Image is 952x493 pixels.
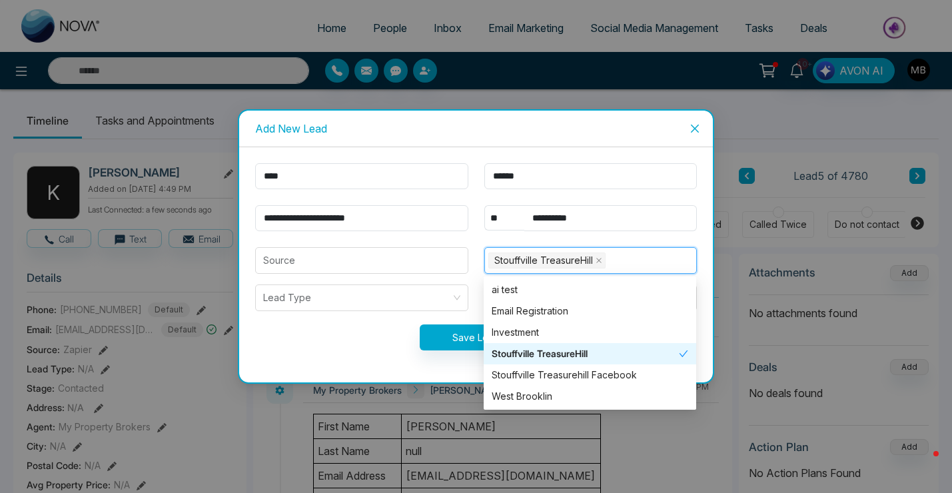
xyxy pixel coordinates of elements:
[420,324,532,350] button: Save Lead
[484,322,696,343] div: Investment
[492,304,688,318] div: Email Registration
[484,279,696,300] div: ai test
[492,368,688,382] div: Stouffville Treasurehill Facebook
[679,349,688,358] span: check
[690,123,700,134] span: close
[484,343,696,364] div: Stouffville TreasureHill
[255,121,697,136] div: Add New Lead
[596,257,602,264] span: close
[677,111,713,147] button: Close
[484,300,696,322] div: Email Registration
[484,364,696,386] div: Stouffville Treasurehill Facebook
[492,346,679,361] div: Stouffville TreasureHill
[484,386,696,407] div: West Brooklin
[488,252,606,268] span: Stouffville TreasureHill
[492,325,688,340] div: Investment
[907,448,939,480] iframe: Intercom live chat
[492,282,688,297] div: ai test
[492,389,688,404] div: West Brooklin
[494,253,593,268] span: Stouffville TreasureHill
